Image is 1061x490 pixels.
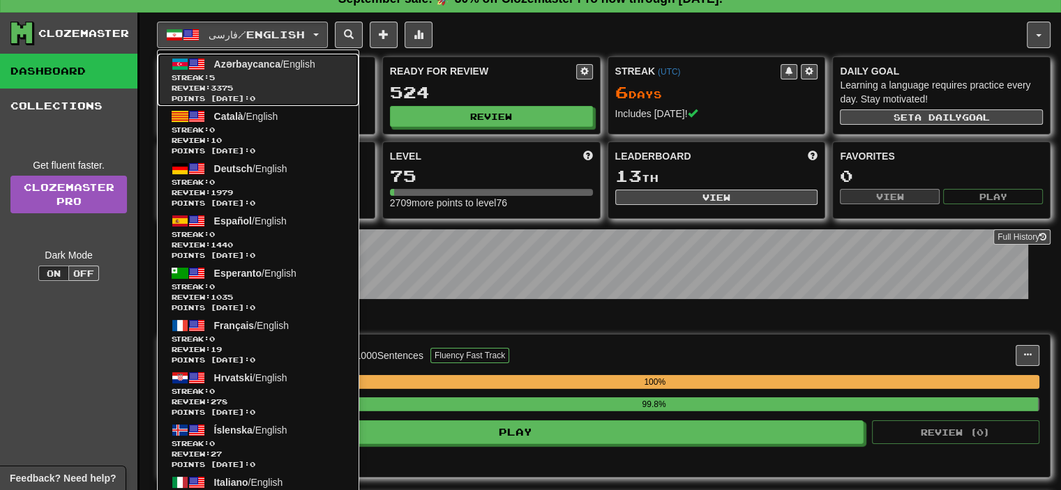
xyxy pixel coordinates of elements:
span: / English [214,424,287,436]
button: Review (0) [872,420,1039,444]
button: Seta dailygoal [840,109,1043,125]
span: Review: 278 [172,397,345,407]
span: Streak: [172,282,345,292]
span: Points [DATE]: 0 [172,407,345,418]
span: فارسی / English [209,29,305,40]
span: 0 [209,387,215,395]
button: More stats [405,22,432,48]
span: Review: 1979 [172,187,345,198]
span: Streak: [172,177,345,187]
span: Leaderboard [615,149,691,163]
div: Daily Goal [840,64,1043,78]
span: 0 [209,282,215,291]
a: Hrvatski/EnglishStreak:0 Review:278Points [DATE]:0 [158,367,359,420]
a: Català/EnglishStreak:0 Review:10Points [DATE]:0 [158,106,359,158]
span: Points [DATE]: 0 [172,250,345,261]
button: Off [68,266,99,281]
div: 524 [390,84,593,101]
span: 5 [209,73,215,82]
span: Streak: [172,334,345,344]
span: Streak: [172,438,345,449]
button: Fluency Fast Track [430,348,509,363]
span: / English [214,111,278,122]
span: Review: 1440 [172,240,345,250]
span: Review: 3375 [172,83,345,93]
button: On [38,266,69,281]
span: Points [DATE]: 0 [172,146,345,156]
span: / English [214,163,287,174]
div: Dark Mode [10,248,127,262]
button: Search sentences [335,22,363,48]
a: Français/EnglishStreak:0 Review:19Points [DATE]:0 [158,315,359,367]
span: Review: 10 [172,135,345,146]
button: Review [390,106,593,127]
div: Day s [615,84,818,102]
a: Esperanto/EnglishStreak:0 Review:1035Points [DATE]:0 [158,263,359,315]
button: View [840,189,940,204]
span: / English [214,215,287,227]
span: Score more points to level up [583,149,593,163]
div: Clozemaster [38,26,129,40]
span: / English [214,59,315,70]
span: Review: 1035 [172,292,345,303]
span: Azərbaycanca [214,59,280,70]
div: 2709 more points to level 76 [390,196,593,210]
span: Català [214,111,243,122]
div: 1000 Sentences [356,349,423,362]
a: (UTC) [658,67,680,77]
a: Íslenska/EnglishStreak:0 Review:27Points [DATE]:0 [158,420,359,472]
span: Points [DATE]: 0 [172,303,345,313]
button: Play [168,420,864,444]
button: فارسی/English [157,22,328,48]
span: 0 [209,439,215,447]
div: Includes [DATE]! [615,107,818,121]
div: Get fluent faster. [10,158,127,172]
div: Ready for Review [390,64,576,78]
span: Points [DATE]: 0 [172,198,345,208]
div: 99.8% [270,397,1038,411]
p: In Progress [157,313,1051,327]
button: Play [943,189,1043,204]
div: Favorites [840,149,1043,163]
a: ClozemasterPro [10,176,127,213]
span: 13 [615,166,642,185]
span: Streak: [172,386,345,397]
span: Streak: [172,229,345,240]
span: Français [214,320,255,331]
span: Open feedback widget [10,471,116,485]
div: 100% [270,375,1039,389]
span: Íslenska [214,424,253,436]
span: Review: 19 [172,344,345,355]
button: Add sentence to collection [370,22,398,48]
span: 0 [209,230,215,238]
div: Learning a language requires practice every day. Stay motivated! [840,78,1043,106]
div: 0 [840,167,1043,185]
span: Hrvatski [214,372,253,383]
span: Deutsch [214,163,253,174]
span: Italiano [214,477,248,488]
a: Azərbaycanca/EnglishStreak:5 Review:3375Points [DATE]:0 [158,54,359,106]
span: Level [390,149,421,163]
span: / English [214,268,296,279]
span: 0 [209,125,215,134]
span: 6 [615,82,629,102]
span: 0 [209,335,215,343]
span: Points [DATE]: 0 [172,93,345,104]
span: / English [214,477,283,488]
div: th [615,167,818,185]
button: View [615,190,818,205]
div: 75 [390,167,593,185]
span: / English [214,320,289,331]
span: Español [214,215,252,227]
span: a daily [915,112,962,122]
span: Review: 27 [172,449,345,459]
span: Points [DATE]: 0 [172,355,345,365]
div: Streak [615,64,781,78]
span: Streak: [172,125,345,135]
a: Deutsch/EnglishStreak:0 Review:1979Points [DATE]:0 [158,158,359,210]
span: This week in points, UTC [808,149,818,163]
span: / English [214,372,287,383]
span: Points [DATE]: 0 [172,459,345,470]
span: Streak: [172,72,345,83]
span: 0 [209,178,215,186]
